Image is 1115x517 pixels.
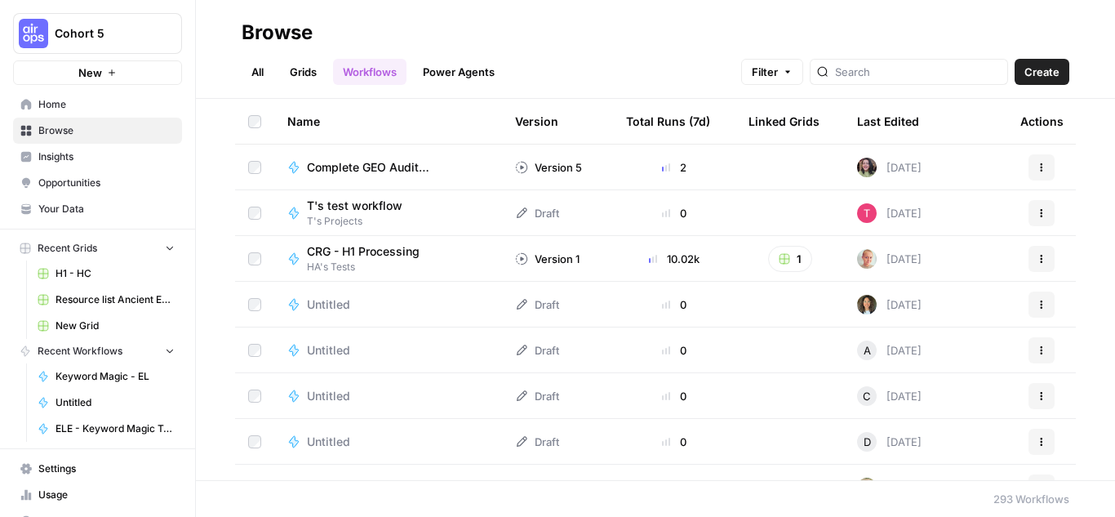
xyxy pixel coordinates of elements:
span: ELE - Keyword Magic Tool (conditions) [56,421,175,436]
div: [DATE] [857,158,922,177]
span: Untitled [307,296,350,313]
a: Untitled [287,479,489,496]
img: e6jku8bei7w65twbz9tngar3gsjq [857,158,877,177]
span: Untitled [307,342,350,359]
div: Draft [515,296,559,313]
div: Browse [242,20,313,46]
div: 0 [626,342,722,359]
span: T's Projects [307,214,415,229]
div: Name [287,99,489,144]
div: Draft [515,479,559,496]
div: Version 1 [515,251,580,267]
div: [DATE] [857,478,922,497]
span: Home [38,97,175,112]
a: All [242,59,273,85]
div: Draft [515,205,559,221]
span: A [864,342,871,359]
a: Untitled [30,390,182,416]
span: Cohort 5 [55,25,153,42]
span: Recent Grids [38,241,97,256]
div: [DATE] [857,295,922,314]
span: H1 - HC [56,266,175,281]
div: [DATE] [857,203,922,223]
a: Keyword Magic - EL [30,363,182,390]
a: CRG - H1 ProcessingHA's Tests [287,243,489,274]
span: HA's Tests [307,260,433,274]
div: 0 [626,205,722,221]
a: Power Agents [413,59,504,85]
a: Complete GEO Audit (Technical + Content) - Deepshikha [287,159,489,176]
div: 0 [626,296,722,313]
div: 10.02k [626,251,722,267]
div: 0 [626,388,722,404]
div: Version [515,99,558,144]
a: Home [13,91,182,118]
div: [DATE] [857,249,922,269]
span: Keyword Magic - EL [56,369,175,384]
span: Resource list Ancient Egypt - Sheet1 (1).csv [56,292,175,307]
div: [DATE] [857,341,922,360]
a: Resource list Ancient Egypt - Sheet1 (1).csv [30,287,182,313]
span: Untitled [56,395,175,410]
div: Linked Grids [749,99,820,144]
div: 0 [626,479,722,496]
a: Untitled [287,296,489,313]
img: 2lxmex1b25e6z9c9ikx19pg4vxoo [857,295,877,314]
a: T's test workflowT's Projects [287,198,489,229]
img: c90o7e1ao61rpt1hezbmgbk45k81 [857,478,877,497]
a: Insights [13,144,182,170]
button: Recent Grids [13,236,182,261]
a: Workflows [333,59,406,85]
button: New [13,60,182,85]
div: [DATE] [857,386,922,406]
a: Settings [13,456,182,482]
span: CRG - H1 Processing [307,243,420,260]
div: Draft [515,342,559,359]
a: Untitled [287,342,489,359]
button: Filter [741,59,803,85]
button: Recent Workflows [13,339,182,363]
span: Opportunities [38,176,175,190]
span: Your Data [38,202,175,216]
div: Actions [1020,99,1064,144]
span: Create [1024,64,1059,80]
div: 293 Workflows [993,491,1069,507]
span: Untitled [307,388,350,404]
img: Cohort 5 Logo [19,19,48,48]
div: Draft [515,388,559,404]
a: ELE - Keyword Magic Tool (conditions) [30,416,182,442]
span: Insights [38,149,175,164]
a: Usage [13,482,182,508]
span: Complete GEO Audit (Technical + Content) - Deepshikha [307,159,476,176]
img: tzy1lhuh9vjkl60ica9oz7c44fpn [857,249,877,269]
a: Opportunities [13,170,182,196]
div: Last Edited [857,99,919,144]
a: Untitled [287,388,489,404]
a: H1 - HC [30,261,182,287]
span: Untitled [307,479,350,496]
a: Browse [13,118,182,144]
div: 2 [626,159,722,176]
span: New Grid [56,319,175,333]
div: [DATE] [857,432,922,452]
img: nd6c3fyh5vwa1zwnscpeh1pc14al [857,203,877,223]
span: T's test workflow [307,198,402,214]
span: Settings [38,461,175,476]
span: C [863,388,871,404]
button: Workspace: Cohort 5 [13,13,182,54]
div: Total Runs (7d) [626,99,710,144]
span: Browse [38,123,175,138]
a: Grids [280,59,327,85]
button: 1 [768,246,812,272]
a: Your Data [13,196,182,222]
span: New [78,65,102,81]
div: 0 [626,434,722,450]
span: Filter [752,64,778,80]
span: Untitled [307,434,350,450]
a: Untitled [287,434,489,450]
input: Search [835,64,1001,80]
div: Draft [515,434,559,450]
div: Version 5 [515,159,582,176]
button: Create [1015,59,1069,85]
span: Usage [38,488,175,502]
